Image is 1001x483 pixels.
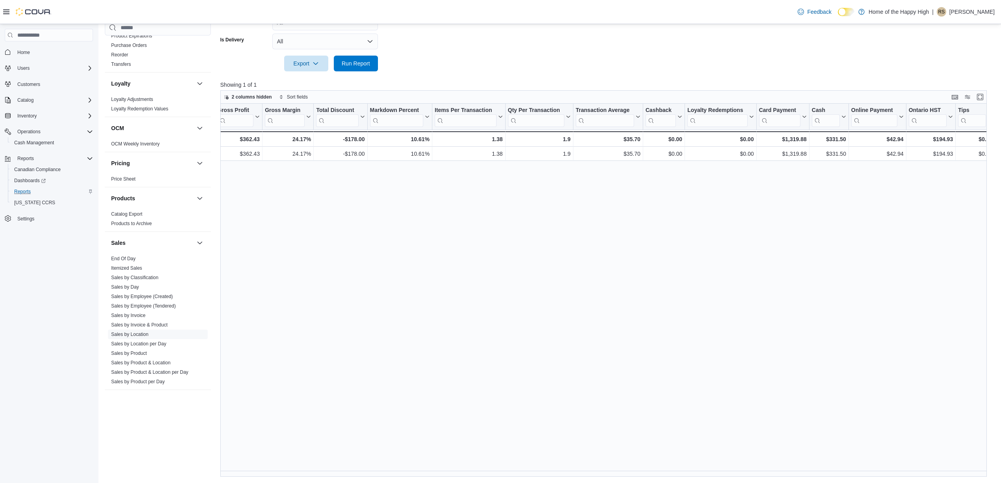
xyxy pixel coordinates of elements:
div: Items Per Transaction [435,107,497,114]
button: Run Report [334,56,378,71]
button: Taxes [111,397,194,405]
button: Pricing [195,159,205,168]
button: Cashback [646,107,682,127]
div: $1,319.88 [759,149,807,159]
span: Sales by Product & Location per Day [111,369,188,375]
span: Catalog [17,97,33,103]
div: Transaction Average [576,107,634,127]
span: Settings [17,216,34,222]
span: Sales by Invoice & Product [111,322,167,328]
div: Gross Profit [217,107,253,114]
div: Pricing [105,174,211,187]
a: Loyalty Adjustments [111,97,153,102]
button: Catalog [2,95,96,106]
div: Gross Margin [265,107,305,114]
button: Gross Profit [217,107,260,127]
button: Items Per Transaction [435,107,503,127]
span: Reports [17,155,34,162]
span: Sales by Product [111,350,147,356]
div: $42.94 [851,149,904,159]
span: Washington CCRS [11,198,93,207]
p: Showing 1 of 1 [220,81,995,89]
button: Card Payment [759,107,806,127]
a: Dashboards [8,175,96,186]
button: Taxes [195,396,205,406]
a: Sales by Day [111,284,139,290]
p: Home of the Happy High [869,7,929,17]
a: Loyalty Redemption Values [111,106,168,112]
div: 1.38 [435,134,503,144]
span: Reports [11,187,93,196]
span: Inventory [14,111,93,121]
a: Products to Archive [111,221,152,226]
a: Dashboards [11,176,49,185]
button: Keyboard shortcuts [950,92,960,102]
div: 1.9 [508,149,570,159]
div: Loyalty Redemptions [687,107,748,127]
span: Feedback [807,8,831,16]
button: Enter fullscreen [975,92,985,102]
button: Qty Per Transaction [508,107,570,127]
div: Rachel Snelgrove [937,7,946,17]
span: Reports [14,154,93,163]
button: Pricing [111,159,194,167]
div: $35.70 [576,149,640,159]
button: Products [111,194,194,202]
button: Sales [195,238,205,248]
button: Settings [2,213,96,224]
input: Dark Mode [838,8,854,16]
button: Transaction Average [576,107,640,127]
h3: Sales [111,239,126,247]
button: Markdown Percent [370,107,429,127]
div: Gross Profit [217,107,253,127]
div: Cash [812,107,840,127]
button: Display options [963,92,972,102]
span: Dark Mode [838,16,838,17]
a: Feedback [794,4,834,20]
div: $331.50 [812,134,846,144]
button: Gross Margin [265,107,311,127]
span: Sales by Employee (Created) [111,293,173,300]
a: Sales by Invoice & Product [111,322,167,328]
span: Dashboards [14,177,46,184]
a: [US_STATE] CCRS [11,198,58,207]
button: Loyalty [111,80,194,88]
span: OCM Weekly Inventory [111,141,160,147]
button: OCM [195,123,205,133]
button: All [272,34,378,49]
a: Purchase Orders [111,43,147,48]
button: Loyalty [195,79,205,88]
a: Itemized Sales [111,265,142,271]
a: Price Sheet [111,176,136,182]
span: Export [289,56,324,71]
div: $0.00 [687,134,754,144]
h3: Taxes [111,397,127,405]
img: Cova [16,8,51,16]
button: Sort fields [276,92,311,102]
button: OCM [111,124,194,132]
a: Customers [14,80,43,89]
button: Reports [14,154,37,163]
span: Home [14,47,93,57]
button: Export [284,56,328,71]
div: Products [105,209,211,231]
span: Sales by Employee (Tendered) [111,303,176,309]
div: $1,319.88 [759,134,806,144]
span: Reports [14,188,31,195]
button: Online Payment [851,107,904,127]
span: Canadian Compliance [14,166,61,173]
span: Users [17,65,30,71]
h3: Products [111,194,135,202]
div: 10.61% [370,134,429,144]
h3: OCM [111,124,124,132]
button: Loyalty Redemptions [687,107,754,127]
a: Sales by Product per Day [111,379,165,384]
a: Sales by Location per Day [111,341,166,347]
div: Sales [105,254,211,390]
a: Canadian Compliance [11,165,64,174]
button: Ontario HST [908,107,953,127]
div: $0.00 [646,149,682,159]
a: Reorder [111,52,128,58]
button: [US_STATE] CCRS [8,197,96,208]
